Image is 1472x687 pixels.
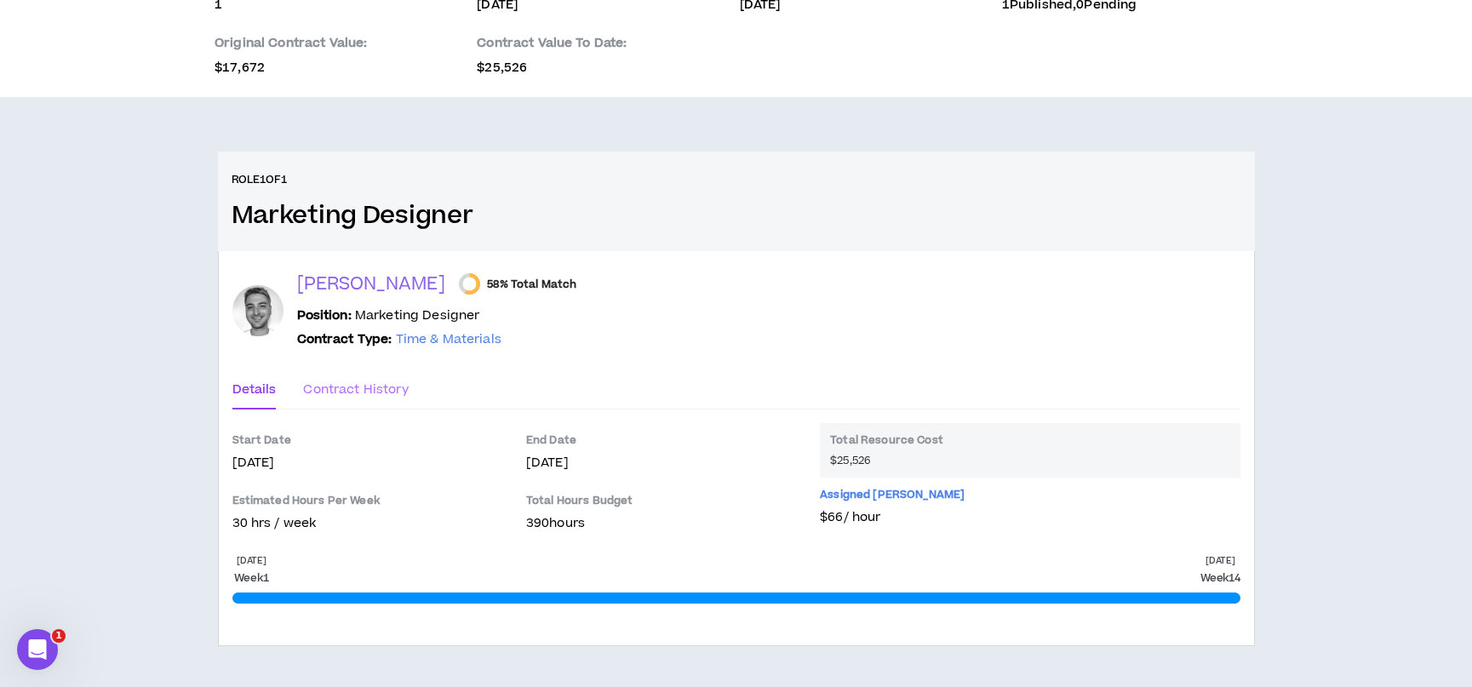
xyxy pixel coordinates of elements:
[830,454,870,467] span: $25,526
[232,454,509,472] p: [DATE]
[526,494,803,514] p: Total Hours Budget
[237,554,266,567] p: [DATE]
[232,494,380,507] p: Estimated Hours Per Week
[297,306,480,325] p: Marketing Designer
[215,60,470,77] p: $17,672
[830,433,1229,454] p: Total Resource Cost
[303,381,408,399] div: Contract History
[232,285,284,336] div: Nathaniel J.
[477,60,732,77] p: $25,526
[215,34,470,53] p: Original Contract Value:
[297,330,392,348] b: Contract Type:
[232,201,1241,231] h3: Marketing Designer
[232,172,287,187] h6: Role 1 of 1
[232,433,291,447] p: Start Date
[1206,554,1235,567] p: [DATE]
[297,272,446,296] p: [PERSON_NAME]
[234,570,268,586] p: Week 1
[820,508,1240,527] p: $66 / hour
[396,330,501,348] span: Time & Materials
[820,488,965,501] p: Assigned [PERSON_NAME]
[477,34,732,53] p: Contract Value To Date:
[17,629,58,670] iframe: Intercom live chat
[1200,570,1240,586] p: Week 14
[52,629,66,643] span: 1
[526,514,803,533] p: 390 hours
[232,381,277,399] div: Details
[232,514,509,533] p: 30 hrs / week
[297,306,352,324] b: Position:
[487,278,576,291] span: 58% Total Match
[526,433,576,447] p: End Date
[526,454,803,472] p: [DATE]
